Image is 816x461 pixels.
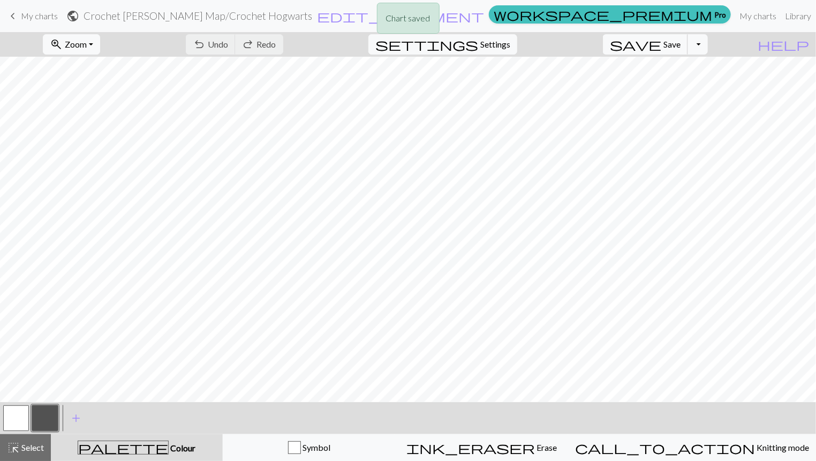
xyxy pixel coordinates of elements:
span: highlight_alt [7,440,20,455]
span: call_to_action [575,440,755,455]
span: zoom_in [50,37,63,52]
i: Settings [375,38,478,51]
span: Symbol [301,442,330,452]
span: ink_eraser [406,440,535,455]
button: Symbol [223,434,396,461]
span: Settings [480,38,510,51]
span: help [758,37,809,52]
span: settings [375,37,478,52]
p: Chart saved [386,12,430,25]
span: add [70,411,82,426]
span: Save [663,39,681,49]
span: Colour [169,443,195,453]
span: palette [78,440,168,455]
button: Colour [51,434,223,461]
span: Zoom [65,39,87,49]
button: Erase [395,434,568,461]
button: Zoom [43,34,100,55]
button: Save [603,34,688,55]
span: Erase [535,442,557,452]
button: SettingsSettings [368,34,517,55]
span: save [610,37,661,52]
span: Knitting mode [755,442,809,452]
button: Knitting mode [568,434,816,461]
span: Select [20,442,44,452]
